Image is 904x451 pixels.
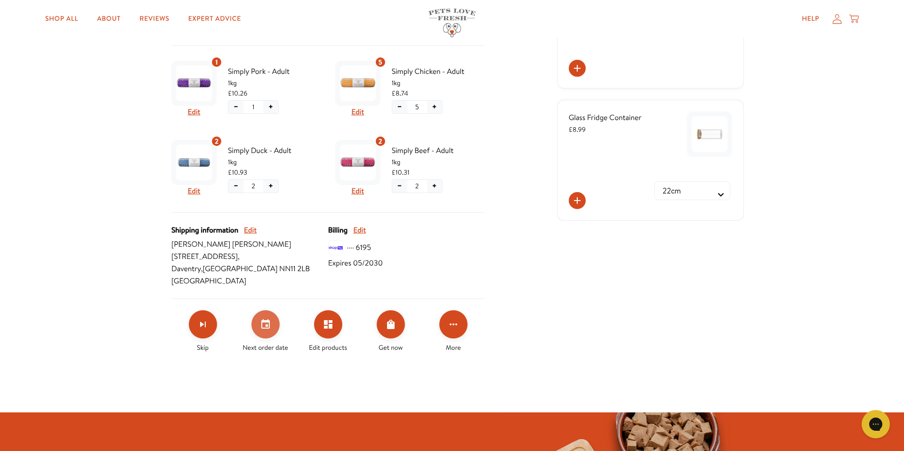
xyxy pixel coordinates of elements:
span: ···· 6195 [347,242,371,254]
img: Simply Beef - Adult [340,145,376,180]
span: Get now [379,342,403,353]
div: 1 units of item: Simply Pork - Adult [211,56,222,68]
button: Decrease quantity [392,180,407,193]
div: 2 units of item: Simply Beef - Adult [375,136,386,147]
span: Expires 05/2030 [328,257,383,269]
button: Decrease quantity [228,180,243,193]
button: Order Now [377,310,405,338]
button: Edit [351,106,364,118]
button: Decrease quantity [228,101,243,113]
span: Edit products [309,342,347,353]
div: 2 units of item: Simply Duck - Adult [211,136,222,147]
span: Simply Beef - Adult [392,145,485,157]
button: Skip subscription [189,310,217,338]
span: [STREET_ADDRESS], [171,250,328,263]
div: 5 units of item: Simply Chicken - Adult [375,56,386,68]
span: [GEOGRAPHIC_DATA] [171,275,328,287]
span: 2 [215,136,218,146]
button: Edit [244,224,257,236]
button: Edit [188,185,201,197]
button: Edit [188,106,201,118]
span: £10.93 [228,167,247,177]
button: Edit [351,185,364,197]
button: Increase quantity [427,180,442,193]
img: Simply Duck - Adult [176,145,212,180]
div: Subscription product: Simply Pork - Adult [171,57,321,122]
button: Increase quantity [427,101,442,113]
span: Skip [197,342,209,353]
button: Set your next order date [251,310,280,338]
span: £10.26 [228,88,247,98]
span: Simply Pork - Adult [228,65,321,78]
img: Simply Chicken - Adult [340,65,376,101]
span: 5 [379,57,382,67]
span: £10.31 [392,167,410,177]
span: 2 [251,181,255,191]
a: Reviews [132,9,177,28]
span: £8.74 [392,88,408,98]
a: Shop All [38,9,86,28]
span: £8.99 [569,125,586,134]
div: Make changes for subscription [171,310,484,353]
img: Glass Fridge Container [692,116,727,152]
button: Increase quantity [263,180,278,193]
button: Decrease quantity [392,101,407,113]
span: Shipping information [171,224,238,236]
span: Simply Duck - Adult [228,145,321,157]
span: 1kg [392,78,485,88]
img: Simply Pork - Adult [176,65,212,101]
span: 2 [415,181,419,191]
span: 1kg [228,78,321,88]
span: 1kg [392,157,485,167]
span: Daventry , [GEOGRAPHIC_DATA] NN11 2LB [171,263,328,275]
button: Edit products [314,310,342,338]
button: Edit [353,224,366,236]
span: 5 [415,102,419,112]
div: Subscription product: Simply Beef - Adult [335,136,485,201]
a: About [89,9,128,28]
span: 2 [379,136,382,146]
span: Billing [328,224,347,236]
button: Click for more options [439,310,468,338]
div: Subscription product: Simply Duck - Adult [171,136,321,201]
button: Increase quantity [263,101,278,113]
span: [PERSON_NAME] [PERSON_NAME] [171,238,328,250]
iframe: Gorgias live chat messenger [857,407,895,442]
span: Next order date [242,342,288,353]
div: Subscription product: Simply Chicken - Adult [335,57,485,122]
span: Glass Fridge Container [569,113,642,123]
a: Expert Advice [181,9,249,28]
span: 1 [252,102,255,112]
span: 1 [216,57,218,67]
img: Pets Love Fresh [428,8,476,37]
span: More [446,342,461,353]
img: svg%3E [328,240,343,255]
span: 1kg [228,157,321,167]
span: Simply Chicken - Adult [392,65,485,78]
a: Help [794,9,827,28]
